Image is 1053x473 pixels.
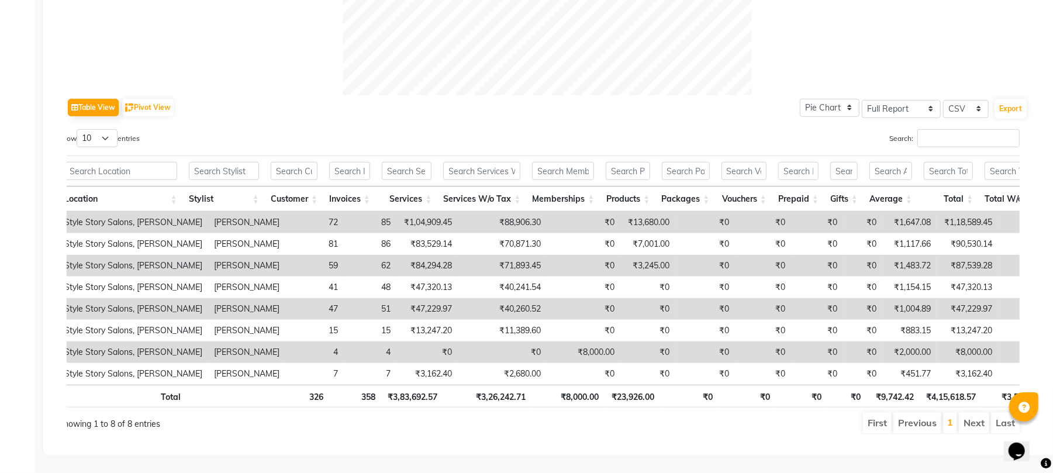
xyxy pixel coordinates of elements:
[68,99,119,116] button: Table View
[937,363,998,385] td: ₹3,162.40
[735,363,791,385] td: ₹0
[937,320,998,341] td: ₹13,247.20
[208,212,285,233] td: [PERSON_NAME]
[937,341,998,363] td: ₹8,000.00
[843,320,882,341] td: ₹0
[208,363,285,385] td: [PERSON_NAME]
[271,162,317,180] input: Search Customer
[924,162,973,180] input: Search Total
[791,212,843,233] td: ₹0
[656,187,716,212] th: Packages: activate to sort column ascending
[675,320,735,341] td: ₹0
[937,255,998,277] td: ₹87,539.28
[285,298,344,320] td: 47
[77,129,118,147] select: Showentries
[183,187,265,212] th: Stylist: activate to sort column ascending
[675,363,735,385] td: ₹0
[396,320,458,341] td: ₹13,247.20
[791,255,843,277] td: ₹0
[675,255,735,277] td: ₹0
[620,298,675,320] td: ₹0
[444,385,531,408] th: ₹3,26,242.71
[920,385,982,408] th: ₹4,15,618.57
[778,162,819,180] input: Search Prepaid
[620,363,675,385] td: ₹0
[344,277,396,298] td: 48
[58,277,208,298] td: Style Story Salons, [PERSON_NAME]
[716,187,772,212] th: Vouchers: activate to sort column ascending
[58,320,208,341] td: Style Story Salons, [PERSON_NAME]
[882,212,937,233] td: ₹1,647.08
[458,341,547,363] td: ₹0
[843,298,882,320] td: ₹0
[396,341,458,363] td: ₹0
[58,212,208,233] td: Style Story Salons, [PERSON_NAME]
[58,187,183,212] th: Location: activate to sort column ascending
[882,320,937,341] td: ₹883.15
[620,320,675,341] td: ₹0
[396,233,458,255] td: ₹83,529.14
[64,162,177,180] input: Search Location
[329,162,370,180] input: Search Invoices
[547,212,620,233] td: ₹0
[735,341,791,363] td: ₹0
[620,341,675,363] td: ₹0
[329,385,382,408] th: 358
[918,187,979,212] th: Total: activate to sort column ascending
[285,320,344,341] td: 15
[58,129,140,147] label: Show entries
[843,363,882,385] td: ₹0
[882,255,937,277] td: ₹1,483.72
[285,233,344,255] td: 81
[189,162,259,180] input: Search Stylist
[443,162,520,180] input: Search Services W/o Tax
[827,385,866,408] th: ₹0
[208,255,285,277] td: [PERSON_NAME]
[58,385,187,408] th: Total
[531,385,605,408] th: ₹8,000.00
[947,416,953,428] a: 1
[662,162,710,180] input: Search Packages
[620,233,675,255] td: ₹7,001.00
[344,255,396,277] td: 62
[58,411,449,430] div: Showing 1 to 8 of 8 entries
[458,320,547,341] td: ₹11,389.60
[791,341,843,363] td: ₹0
[323,187,376,212] th: Invoices: activate to sort column ascending
[719,385,775,408] th: ₹0
[458,233,547,255] td: ₹70,871.30
[1004,426,1041,461] iframe: chat widget
[735,277,791,298] td: ₹0
[547,298,620,320] td: ₹0
[660,385,719,408] th: ₹0
[937,233,998,255] td: ₹90,530.14
[125,103,134,112] img: pivot.png
[458,212,547,233] td: ₹88,906.30
[344,363,396,385] td: 7
[675,212,735,233] td: ₹0
[735,233,791,255] td: ₹0
[547,320,620,341] td: ₹0
[396,255,458,277] td: ₹84,294.28
[122,99,174,116] button: Pivot View
[882,363,937,385] td: ₹451.77
[271,385,329,408] th: 326
[772,187,824,212] th: Prepaid: activate to sort column ascending
[547,363,620,385] td: ₹0
[396,277,458,298] td: ₹47,320.13
[776,385,827,408] th: ₹0
[285,277,344,298] td: 41
[937,212,998,233] td: ₹1,18,589.45
[344,320,396,341] td: 15
[882,341,937,363] td: ₹2,000.00
[458,255,547,277] td: ₹71,893.45
[58,298,208,320] td: Style Story Salons, [PERSON_NAME]
[437,187,526,212] th: Services W/o Tax: activate to sort column ascending
[735,255,791,277] td: ₹0
[675,341,735,363] td: ₹0
[605,385,660,408] th: ₹23,926.00
[620,212,675,233] td: ₹13,680.00
[458,298,547,320] td: ₹40,260.52
[735,212,791,233] td: ₹0
[344,298,396,320] td: 51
